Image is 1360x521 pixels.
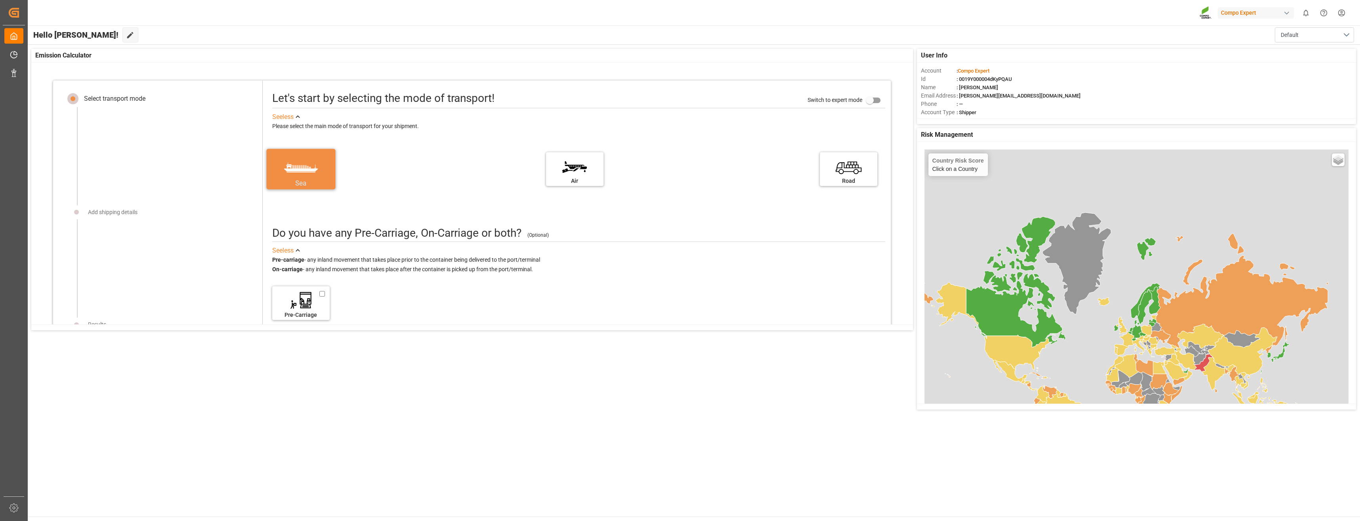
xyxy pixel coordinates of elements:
[921,51,947,60] span: User Info
[550,177,600,185] div: Air
[957,93,1081,99] span: : [PERSON_NAME][EMAIL_ADDRESS][DOMAIN_NAME]
[272,225,521,241] div: Do you have any Pre-Carriage, On-Carriage or both? (optional)
[319,290,325,297] input: Pre-Carriage
[1315,4,1333,22] button: Help Center
[33,27,118,42] span: Hello [PERSON_NAME]!
[84,94,145,103] div: Select transport mode
[1332,153,1345,166] a: Layers
[932,157,984,172] div: Click on a Country
[272,246,294,255] div: See less
[957,101,963,107] span: : —
[88,208,138,216] div: Add shipping details
[1200,6,1212,20] img: Screenshot%202023-09-29%20at%2010.02.21.png_1712312052.png
[1297,4,1315,22] button: show 0 new notifications
[272,112,294,122] div: See less
[276,311,326,319] div: Pre-Carriage
[1218,5,1297,20] button: Compo Expert
[272,255,885,274] div: - any inland movement that takes place prior to the container being delivered to the port/termina...
[921,67,957,75] span: Account
[957,109,976,115] span: : Shipper
[272,266,303,272] strong: On-carriage
[958,68,989,74] span: Compo Expert
[921,130,973,140] span: Risk Management
[271,178,330,188] div: Sea
[824,177,873,185] div: Road
[272,122,885,131] div: Please select the main mode of transport for your shipment.
[921,92,957,100] span: Email Address
[921,83,957,92] span: Name
[921,75,957,83] span: Id
[957,76,1012,82] span: : 0019Y000004dKyPQAU
[957,68,989,74] span: :
[921,108,957,117] span: Account Type
[272,90,495,107] div: Let's start by selecting the mode of transport!
[527,232,549,239] div: (Optional)
[272,257,304,263] strong: Pre-carriage
[1218,7,1294,19] div: Compo Expert
[1281,31,1299,39] span: Default
[1275,27,1354,42] button: open menu
[932,157,984,164] h4: Country Risk Score
[88,320,106,329] div: Results
[957,84,998,90] span: : [PERSON_NAME]
[808,97,862,103] span: Switch to expert mode
[35,51,92,60] span: Emission Calculator
[921,100,957,108] span: Phone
